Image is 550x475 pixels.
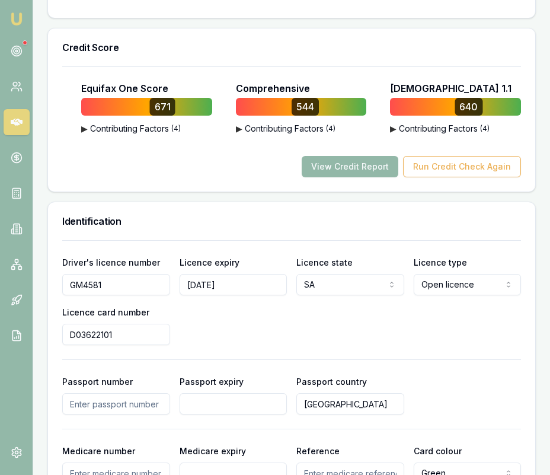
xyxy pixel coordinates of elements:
[171,124,181,133] span: ( 4 )
[81,123,88,135] span: ▶
[480,124,490,133] span: ( 4 )
[292,98,319,116] div: 544
[326,124,335,133] span: ( 4 )
[62,43,521,52] h3: Credit Score
[9,12,24,26] img: emu-icon-u.png
[296,393,404,415] input: Enter passport country
[296,377,367,387] label: Passport country
[180,257,239,267] label: Licence expiry
[62,307,149,317] label: Licence card number
[62,446,135,456] label: Medicare number
[302,156,398,177] button: View Credit Report
[62,324,170,345] input: Enter driver's licence card number
[390,123,544,135] button: ▶Contributing Factors(4)
[180,377,244,387] label: Passport expiry
[236,123,390,135] button: ▶Contributing Factors(4)
[296,446,340,456] label: Reference
[390,123,396,135] span: ▶
[414,446,462,456] label: Card colour
[390,81,511,95] p: [DEMOGRAPHIC_DATA] 1.1
[62,216,521,226] h3: Identification
[236,81,310,95] p: Comprehensive
[81,81,168,95] p: Equifax One Score
[180,446,246,456] label: Medicare expiry
[296,257,353,267] label: Licence state
[81,123,235,135] button: ▶Contributing Factors(4)
[403,156,521,177] button: Run Credit Check Again
[62,274,170,295] input: Enter driver's licence number
[62,377,133,387] label: Passport number
[236,123,242,135] span: ▶
[455,98,482,116] div: 640
[62,393,170,415] input: Enter passport number
[150,98,175,116] div: 671
[62,257,160,267] label: Driver's licence number
[414,257,467,267] label: Licence type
